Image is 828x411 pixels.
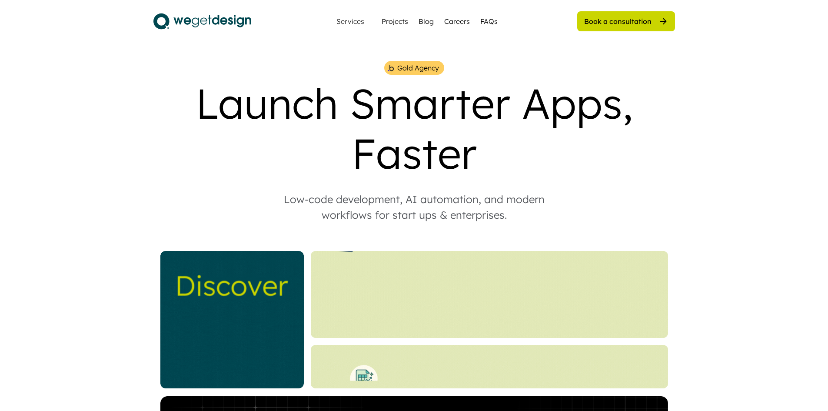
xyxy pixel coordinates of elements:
[444,16,470,27] a: Careers
[382,16,408,27] a: Projects
[311,345,668,388] img: Bottom%20Landing%20%281%29.gif
[153,10,251,32] img: logo.svg
[160,251,304,388] img: _Website%20Square%20V2%20%282%29.gif
[387,64,395,72] img: bubble%201.png
[480,16,498,27] a: FAQs
[153,78,675,178] div: Launch Smarter Apps, Faster
[333,18,368,25] div: Services
[397,63,439,73] div: Gold Agency
[419,16,434,27] a: Blog
[266,191,562,223] div: Low-code development, AI automation, and modern workflows for start ups & enterprises.
[311,251,668,338] img: Website%20Landing%20%284%29.gif
[584,17,652,26] div: Book a consultation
